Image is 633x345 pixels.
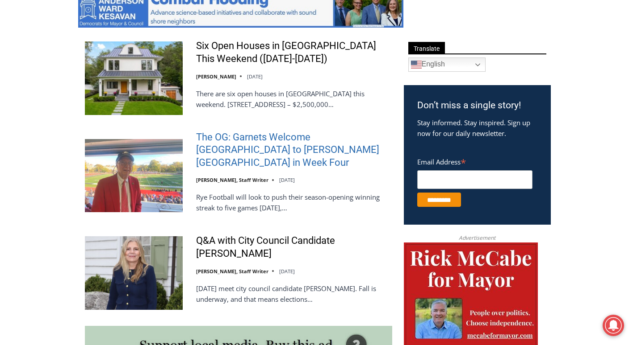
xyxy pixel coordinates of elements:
div: / [100,77,102,86]
div: 6 [105,77,109,86]
div: Two by Two Animal Haven & The Nature Company: The Wild World of Animals [94,25,129,75]
a: [PERSON_NAME] Read Sanctuary Fall Fest: [DATE] [0,89,134,111]
a: [PERSON_NAME], Staff Writer [196,177,268,183]
p: There are six open houses in [GEOGRAPHIC_DATA] this weekend. [STREET_ADDRESS] – $2,500,000… [196,88,392,110]
a: Q&A with City Council Candidate [PERSON_NAME] [196,234,392,260]
a: [PERSON_NAME], Staff Writer [196,268,268,275]
a: [PERSON_NAME] [196,73,236,80]
h4: [PERSON_NAME] Read Sanctuary Fall Fest: [DATE] [7,90,119,110]
span: Advertisement [450,234,504,242]
h3: Don’t miss a single story! [417,99,537,113]
p: Stay informed. Stay inspired. Sign up now for our daily newsletter. [417,117,537,139]
a: The OG: Garnets Welcome [GEOGRAPHIC_DATA] to [PERSON_NAME][GEOGRAPHIC_DATA] in Week Four [196,131,392,169]
p: [DATE] meet city council candidate [PERSON_NAME]. Fall is underway, and that means elections… [196,283,392,304]
p: Rye Football will look to push their season-opening winning streak to five games [DATE],… [196,192,392,213]
a: Six Open Houses in [GEOGRAPHIC_DATA] This Weekend ([DATE]-[DATE]) [196,40,392,65]
img: The OG: Garnets Welcome Yorktown to Nugent Stadium in Week Four [85,139,183,212]
div: 6 [94,77,98,86]
div: "We would have speakers with experience in local journalism speak to us about their experiences a... [226,0,422,86]
label: Email Address [417,153,532,169]
img: Six Open Houses in Rye This Weekend (October 4-5) [85,41,183,115]
time: [DATE] [279,177,295,183]
a: Intern @ [DOMAIN_NAME] [215,86,433,111]
a: English [408,57,486,72]
time: [DATE] [279,268,295,275]
img: Q&A with City Council Candidate Maria Tufvesson Shuck [85,236,183,309]
time: [DATE] [247,73,263,80]
img: en [411,59,422,70]
span: Translate [408,42,445,54]
span: Intern @ [DOMAIN_NAME] [234,89,414,109]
